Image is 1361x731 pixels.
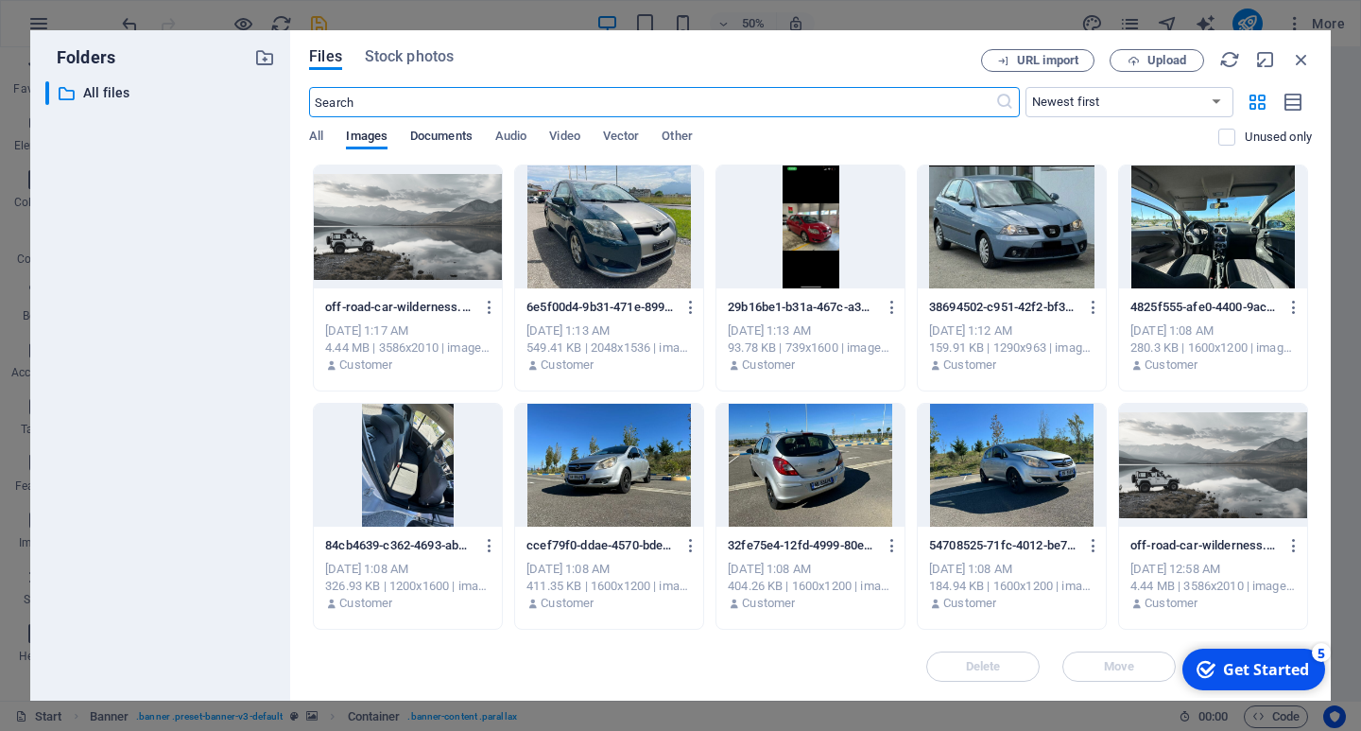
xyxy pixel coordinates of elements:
[83,82,240,104] p: All files
[325,561,491,578] div: [DATE] 1:08 AM
[1130,322,1296,339] div: [DATE] 1:08 AM
[728,537,875,554] p: 32fe75e4-12fd-4999-80e8-77cd9d8938c4.jfif
[254,47,275,68] i: Create new folder
[45,45,115,70] p: Folders
[728,561,893,578] div: [DATE] 1:08 AM
[526,537,674,554] p: ccef79f0-ddae-4570-bde8-dfb85962e349.jfif
[541,357,594,374] p: Customer
[1130,299,1278,316] p: 4825f555-afe0-4400-9acc-fc24496a2f18.jfif
[1255,49,1276,70] i: Minimize
[929,299,1077,316] p: 38694502-c951-42f2-bf33-f026bb59280d.jfif
[929,322,1094,339] div: [DATE] 1:12 AM
[549,125,579,151] span: Video
[929,537,1077,554] p: 54708525-71fc-4012-be78-3ad341e1ae0d.jfif
[325,322,491,339] div: [DATE] 1:17 AM
[728,322,893,339] div: [DATE] 1:13 AM
[1130,537,1278,554] p: off-road-car-wilderness.jpg
[541,595,594,612] p: Customer
[1130,578,1296,595] div: 4.44 MB | 3586x2010 | image/jpeg
[1017,55,1078,66] span: URL import
[1130,561,1296,578] div: [DATE] 12:58 AM
[728,299,875,316] p: 29b16be1-b31a-467c-a365-4391e14e99c1.jfif
[309,87,994,117] input: Search
[1219,49,1240,70] i: Reload
[325,339,491,357] div: 4.44 MB | 3586x2010 | image/jpeg
[325,578,491,595] div: 326.93 KB | 1200x1600 | image/jpeg
[943,595,996,612] p: Customer
[10,8,153,49] div: Get Started 5 items remaining, 0% complete
[943,357,996,374] p: Customer
[309,125,323,151] span: All
[325,537,473,554] p: 84cb4639-c362-4693-ab3a-86940216632c.jfif
[1145,357,1197,374] p: Customer
[1110,49,1204,72] button: Upload
[1130,339,1296,357] div: 280.3 KB | 1600x1200 | image/jpeg
[45,81,49,105] div: ​
[1291,49,1312,70] i: Close
[1145,595,1197,612] p: Customer
[929,578,1094,595] div: 184.94 KB | 1600x1200 | image/jpeg
[526,322,692,339] div: [DATE] 1:13 AM
[526,578,692,595] div: 411.35 KB | 1600x1200 | image/jpeg
[929,561,1094,578] div: [DATE] 1:08 AM
[728,578,893,595] div: 404.26 KB | 1600x1200 | image/jpeg
[728,339,893,357] div: 93.78 KB | 739x1600 | image/jpeg
[929,339,1094,357] div: 159.91 KB | 1290x963 | image/jpeg
[410,125,473,151] span: Documents
[662,125,692,151] span: Other
[339,357,392,374] p: Customer
[526,561,692,578] div: [DATE] 1:08 AM
[1147,55,1186,66] span: Upload
[365,45,454,68] span: Stock photos
[603,125,640,151] span: Vector
[742,357,795,374] p: Customer
[495,125,526,151] span: Audio
[981,49,1094,72] button: URL import
[325,299,473,316] p: off-road-car-wilderness.jpg
[339,595,392,612] p: Customer
[51,18,137,39] div: Get Started
[309,45,342,68] span: Files
[526,299,674,316] p: 6e5f00d4-9b31-471e-899a-a70fdbfc831d.jfif
[140,2,159,21] div: 5
[742,595,795,612] p: Customer
[1245,129,1312,146] p: Displays only files that are not in use on the website. Files added during this session can still...
[346,125,388,151] span: Images
[526,339,692,357] div: 549.41 KB | 2048x1536 | image/jpeg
